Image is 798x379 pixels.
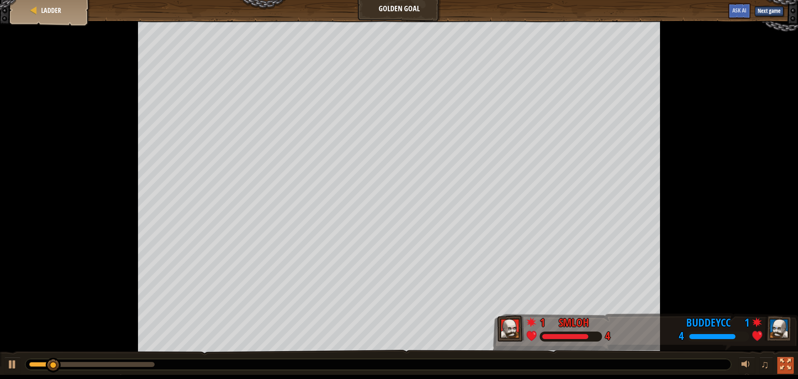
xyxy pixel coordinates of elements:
div: 1 [540,315,552,326]
div: 4 [605,331,610,342]
div: buddeycc [686,315,731,331]
button: Ask AI [728,3,751,19]
button: Adjust volume [739,357,755,374]
a: Ladder [39,6,61,15]
button: Toggle fullscreen [777,357,794,374]
span: Ladder [41,6,61,15]
span: Ask AI [732,6,746,14]
button: Ctrl + P: Play [4,357,21,374]
div: smloh [559,315,589,331]
button: Next game [755,6,783,16]
button: ♫ [759,357,773,374]
img: thang_avatar_frame.png [497,315,524,342]
div: 4 [679,331,684,342]
div: 1 [737,315,749,326]
span: ♫ [761,358,769,371]
img: thang_avatar_frame.png [765,315,792,342]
